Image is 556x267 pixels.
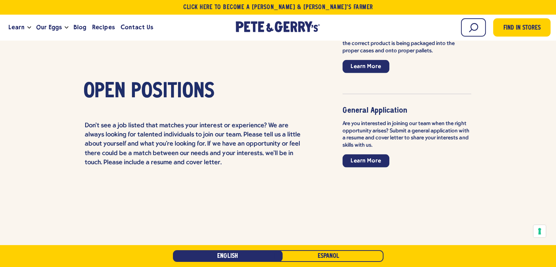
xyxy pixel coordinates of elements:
a: Learn More [343,154,389,168]
a: Contact Us [118,18,156,37]
a: Blog [71,18,89,37]
a: Español [274,250,383,262]
span: Blog [73,23,86,32]
span: Open [83,81,125,103]
button: Open the dropdown menu for Our Eggs [65,26,68,29]
strong: General Application [343,107,407,114]
a: Find in Stores [493,18,551,37]
button: Open the dropdown menu for Learn [27,26,31,29]
input: Search [461,18,486,37]
a: Our Eggs [33,18,65,37]
span: Positions [131,81,215,103]
span: Contact Us [121,23,153,32]
span: Find in Stores [503,23,541,33]
span: Our Eggs [36,23,62,32]
button: Your consent preferences for tracking technologies [533,225,546,237]
a: Learn [5,18,27,37]
a: English [173,250,283,262]
p: Don't see a job listed that matches your interest or experience? We are always looking for talent... [85,121,302,167]
li: item [343,107,472,188]
a: Recipes [89,18,117,37]
span: Learn [8,23,24,32]
span: Recipes [92,23,114,32]
a: Learn More [343,60,389,73]
p: Are you interested in joining our team when the right opportunity arises? Submit a general applic... [343,120,472,149]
